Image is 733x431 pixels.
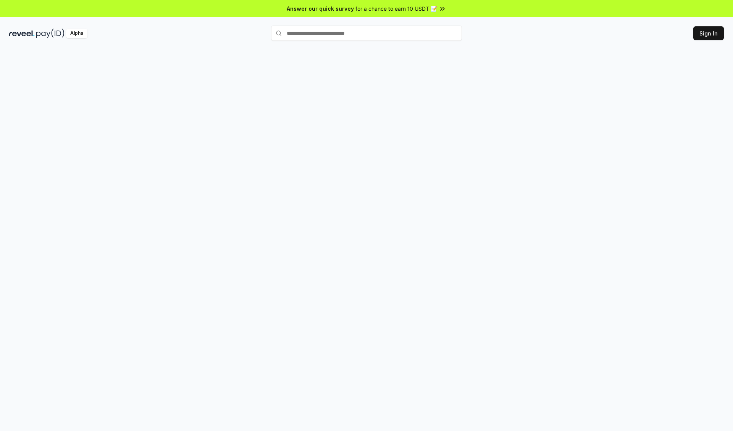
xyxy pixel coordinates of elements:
img: pay_id [36,29,65,38]
span: Answer our quick survey [287,5,354,13]
div: Alpha [66,29,87,38]
span: for a chance to earn 10 USDT 📝 [355,5,437,13]
img: reveel_dark [9,29,35,38]
button: Sign In [693,26,724,40]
